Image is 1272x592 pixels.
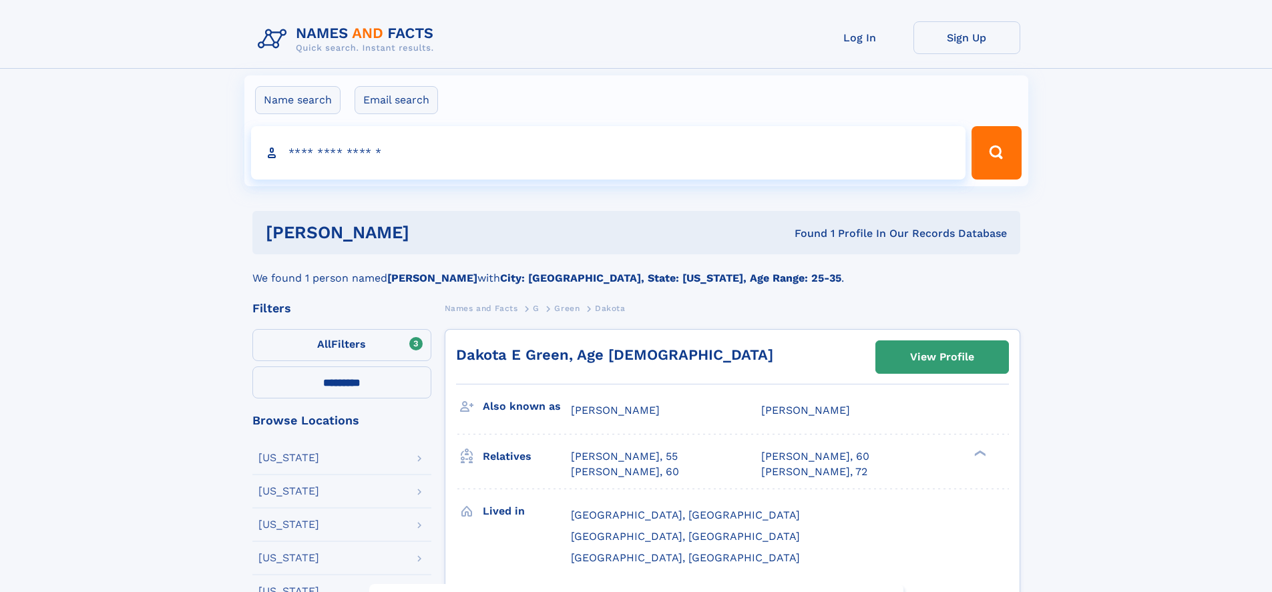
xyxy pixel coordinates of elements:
a: G [533,300,540,316]
a: Green [554,300,580,316]
a: View Profile [876,341,1008,373]
a: [PERSON_NAME], 72 [761,465,867,479]
label: Email search [355,86,438,114]
div: ❯ [971,449,987,458]
button: Search Button [972,126,1021,180]
h3: Relatives [483,445,571,468]
div: Found 1 Profile In Our Records Database [602,226,1007,241]
div: [US_STATE] [258,486,319,497]
div: [US_STATE] [258,553,319,563]
span: [GEOGRAPHIC_DATA], [GEOGRAPHIC_DATA] [571,509,800,521]
span: All [317,338,331,350]
div: We found 1 person named with . [252,254,1020,286]
span: Dakota [595,304,626,313]
a: Sign Up [913,21,1020,54]
a: [PERSON_NAME], 60 [761,449,869,464]
img: Logo Names and Facts [252,21,445,57]
input: search input [251,126,966,180]
span: G [533,304,540,313]
span: [PERSON_NAME] [571,404,660,416]
div: [US_STATE] [258,519,319,530]
a: Dakota E Green, Age [DEMOGRAPHIC_DATA] [456,346,773,363]
div: View Profile [910,342,974,372]
label: Name search [255,86,341,114]
span: [PERSON_NAME] [761,404,850,416]
label: Filters [252,329,431,361]
b: City: [GEOGRAPHIC_DATA], State: [US_STATE], Age Range: 25-35 [500,272,841,284]
a: Names and Facts [445,300,518,316]
div: [US_STATE] [258,453,319,463]
div: Filters [252,302,431,314]
a: Log In [807,21,913,54]
h3: Also known as [483,395,571,418]
span: Green [554,304,580,313]
a: [PERSON_NAME], 60 [571,465,679,479]
h1: [PERSON_NAME] [266,224,602,241]
a: [PERSON_NAME], 55 [571,449,678,464]
b: [PERSON_NAME] [387,272,477,284]
div: Browse Locations [252,414,431,426]
h3: Lived in [483,500,571,523]
span: [GEOGRAPHIC_DATA], [GEOGRAPHIC_DATA] [571,551,800,564]
span: [GEOGRAPHIC_DATA], [GEOGRAPHIC_DATA] [571,530,800,543]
